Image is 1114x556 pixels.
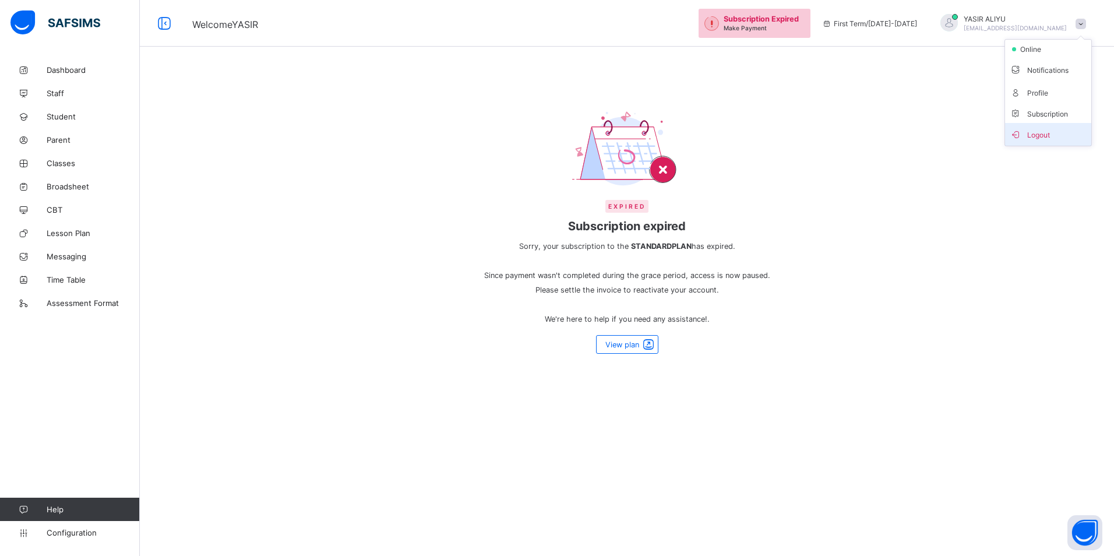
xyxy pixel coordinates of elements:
span: Time Table [47,275,140,284]
span: Notifications [1010,63,1087,76]
span: Parent [47,135,140,145]
li: dropdown-list-item-text-3 [1005,58,1091,81]
button: Open asap [1067,515,1102,550]
b: STANDARD PLAN [631,242,692,251]
span: Classes [47,159,140,168]
span: Profile [1010,86,1087,99]
span: Lesson Plan [47,228,140,238]
span: Sorry, your subscription to the has expired. Since payment wasn't completed during the grace peri... [478,239,775,326]
li: dropdown-list-item-buttom-7 [1005,123,1091,146]
span: online [1019,45,1048,54]
span: Student [47,112,140,121]
span: Help [47,505,139,514]
img: outstanding-1.146d663e52f09953f639664a84e30106.svg [704,16,719,31]
li: dropdown-list-item-null-6 [1005,104,1091,123]
img: safsims [10,10,100,35]
span: Welcome YASIR [192,19,258,30]
span: Subscription expired [478,219,775,233]
span: View plan [605,340,639,349]
span: Dashboard [47,65,140,75]
span: Broadsheet [47,182,140,191]
span: Configuration [47,528,139,537]
span: Expired [605,200,648,213]
span: Make Payment [724,24,767,31]
span: Messaging [47,252,140,261]
img: expired-calendar.b2ede95de4b0fc63d738ed6e38433d8b.svg [572,111,682,188]
li: dropdown-list-item-text-4 [1005,81,1091,104]
span: Logout [1010,128,1087,141]
span: CBT [47,205,140,214]
span: Staff [47,89,140,98]
li: dropdown-list-item-null-2 [1005,40,1091,58]
span: Assessment Format [47,298,140,308]
span: Subscription Expired [724,15,799,23]
span: Subscription [1010,110,1068,118]
span: session/term information [822,19,917,28]
span: YASIR ALIYU [964,15,1067,23]
div: YASIRALIYU [929,14,1092,33]
span: [EMAIL_ADDRESS][DOMAIN_NAME] [964,24,1067,31]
